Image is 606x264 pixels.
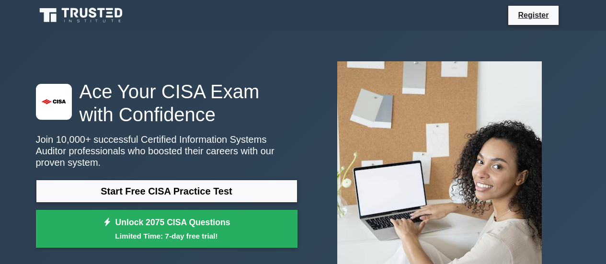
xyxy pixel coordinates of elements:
a: Register [512,9,554,21]
p: Join 10,000+ successful Certified Information Systems Auditor professionals who boosted their car... [36,134,297,168]
a: Unlock 2075 CISA QuestionsLimited Time: 7-day free trial! [36,210,297,248]
small: Limited Time: 7-day free trial! [48,230,286,241]
a: Start Free CISA Practice Test [36,180,297,203]
h1: Ace Your CISA Exam with Confidence [36,80,297,126]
